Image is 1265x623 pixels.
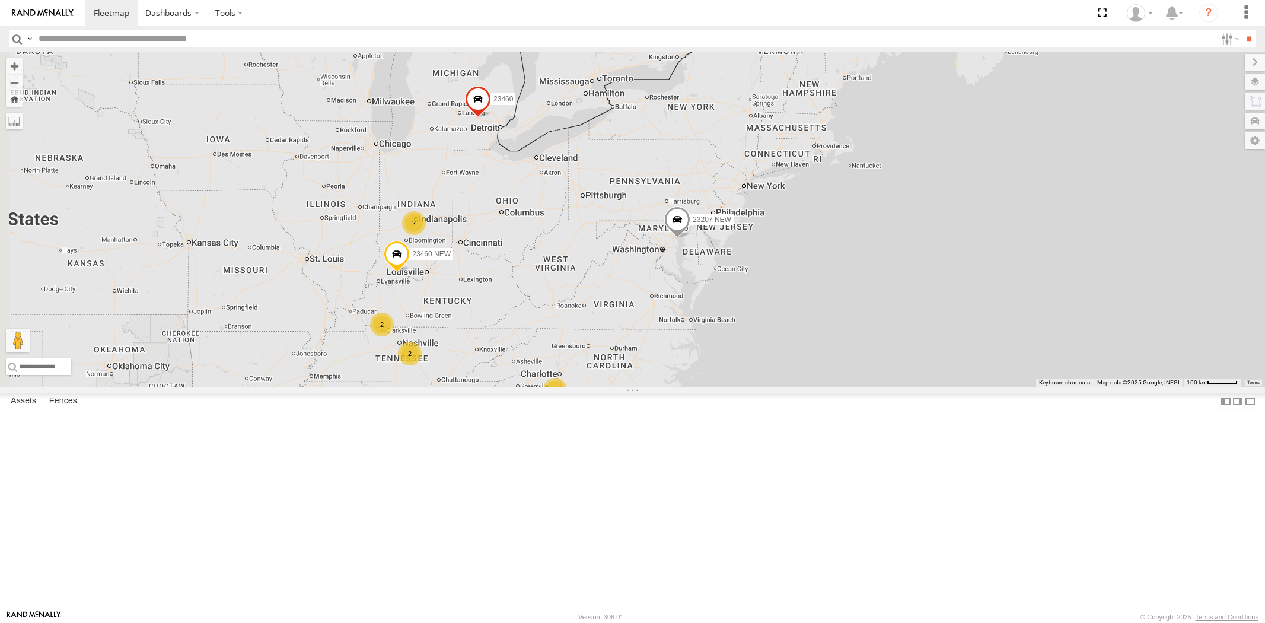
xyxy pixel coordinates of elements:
[25,30,34,47] label: Search Query
[543,378,567,402] div: 2
[1183,379,1241,387] button: Map Scale: 100 km per 48 pixels
[1097,379,1180,386] span: Map data ©2025 Google, INEGI
[1199,4,1218,23] i: ?
[402,211,426,235] div: 2
[43,393,83,410] label: Fences
[1245,132,1265,149] label: Map Settings
[370,313,394,336] div: 2
[1140,614,1258,621] div: © Copyright 2025 -
[6,91,23,107] button: Zoom Home
[398,342,422,365] div: 2
[6,74,23,91] button: Zoom out
[1216,30,1242,47] label: Search Filter Options
[1039,379,1090,387] button: Keyboard shortcuts
[1220,393,1232,410] label: Dock Summary Table to the Left
[693,215,731,224] span: 23207 NEW
[12,9,74,17] img: rand-logo.svg
[1187,379,1207,386] span: 100 km
[412,250,451,258] span: 23460 NEW
[1123,4,1157,22] div: Sardor Khadjimedov
[6,58,23,74] button: Zoom in
[7,611,61,623] a: Visit our Website
[1232,393,1244,410] label: Dock Summary Table to the Right
[6,113,23,129] label: Measure
[1247,380,1260,385] a: Terms (opens in new tab)
[493,96,513,104] span: 23460
[5,393,42,410] label: Assets
[578,614,623,621] div: Version: 308.01
[1244,393,1256,410] label: Hide Summary Table
[6,329,30,352] button: Drag Pegman onto the map to open Street View
[1196,614,1258,621] a: Terms and Conditions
